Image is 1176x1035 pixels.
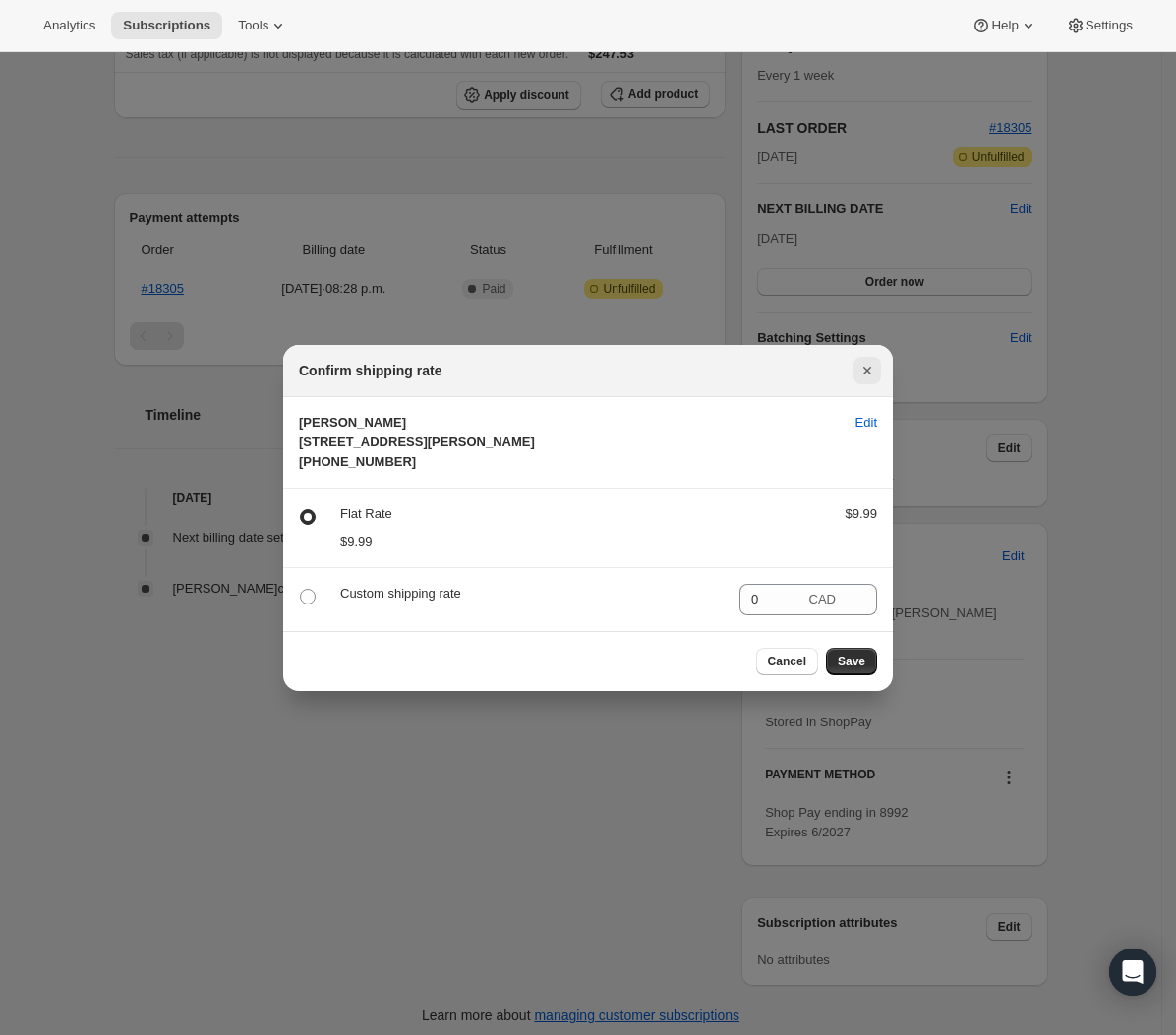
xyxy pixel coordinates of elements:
[340,584,724,604] p: Custom shipping rate
[299,361,441,380] h2: Confirm shipping rate
[1054,12,1145,39] button: Settings
[991,18,1018,33] span: Help
[853,357,881,384] button: Close
[960,12,1049,39] button: Help
[826,648,877,675] button: Save
[1109,949,1156,996] div: Open Intercom Messenger
[844,407,889,438] button: Edit
[768,654,806,669] span: Cancel
[340,504,813,524] p: Flat Rate
[838,654,865,669] span: Save
[299,415,535,469] span: [PERSON_NAME] [STREET_ADDRESS][PERSON_NAME] [PHONE_NUMBER]
[756,648,818,675] button: Cancel
[31,12,107,39] button: Analytics
[226,12,300,39] button: Tools
[123,18,210,33] span: Subscriptions
[845,506,877,521] span: $9.99
[1086,18,1133,33] span: Settings
[238,18,268,33] span: Tools
[340,532,813,551] p: $9.99
[111,12,222,39] button: Subscriptions
[855,413,877,432] span: Edit
[809,592,836,606] span: CAD
[43,18,95,33] span: Analytics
